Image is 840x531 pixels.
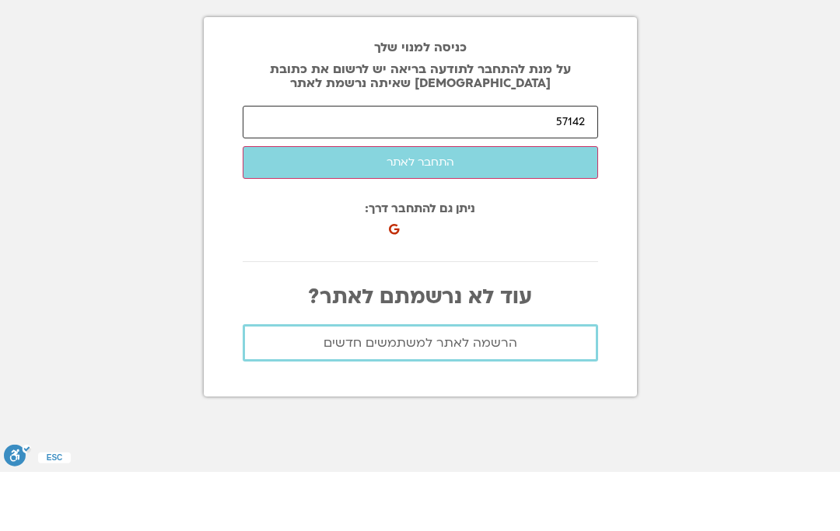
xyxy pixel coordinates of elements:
[324,395,517,409] span: הרשמה לאתר למשתמשים חדשים
[243,165,598,197] input: הקוד שקיבלת
[243,344,598,368] p: עוד לא נרשמתם לאתר?
[384,266,555,300] div: כניסה באמצעות חשבון Google. פתיחה בכרטיסייה חדשה
[243,383,598,421] a: הרשמה לאתר למשתמשים חדשים
[243,121,598,149] p: על מנת להתחבר לתודעה בריאה יש לרשום את כתובת [DEMOGRAPHIC_DATA] שאיתה נרשמת לאתר
[243,205,598,238] button: התחבר לאתר
[243,100,598,114] h2: כניסה למנוי שלך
